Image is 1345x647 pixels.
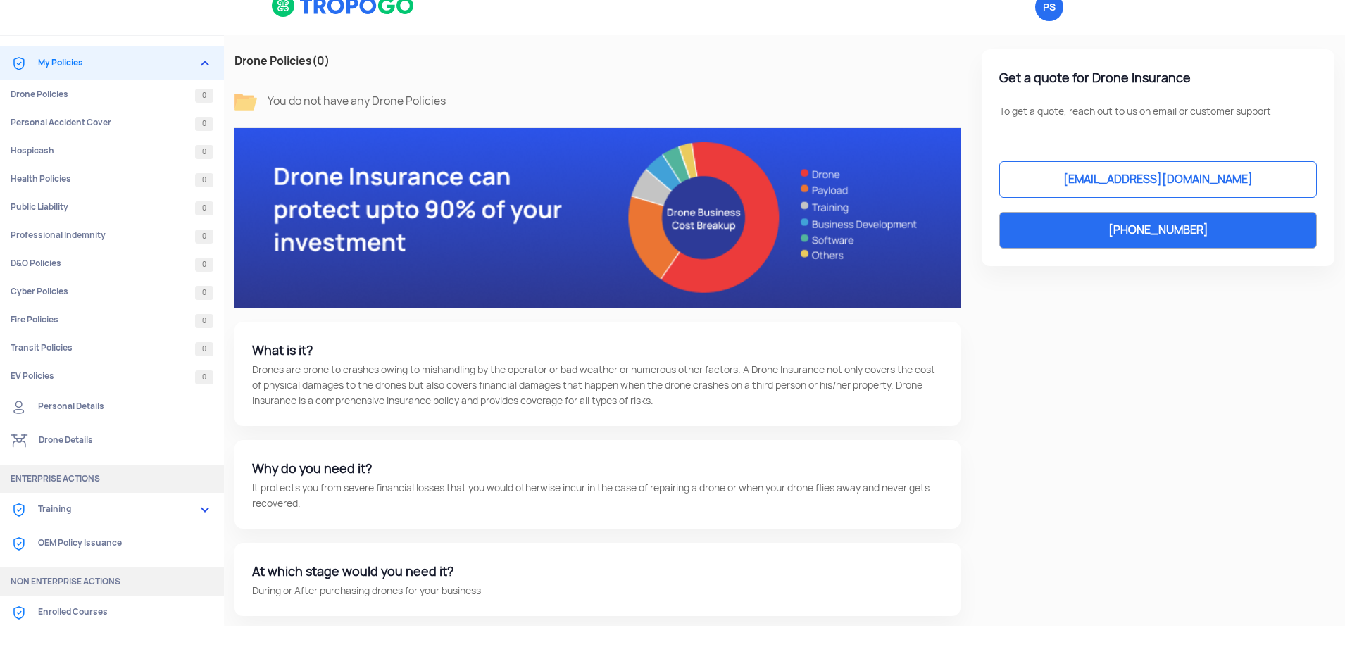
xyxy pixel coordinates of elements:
[252,583,943,598] div: During or After purchasing drones for your business
[195,258,213,272] span: 0
[252,480,943,511] div: It protects you from severe financial losses that you would otherwise incur in the case of repair...
[195,314,213,328] span: 0
[195,173,213,187] span: 0
[252,339,943,362] div: What is it?
[195,342,213,356] span: 0
[999,212,1317,249] a: [PHONE_NUMBER]
[195,230,213,244] span: 0
[11,55,27,72] img: ic_Coverages.svg
[11,398,27,415] img: ic_Personal%20details.svg
[195,370,213,384] span: 0
[11,432,28,449] img: ic_Drone%20details.svg
[234,53,961,70] h3: Drone Policies (0)
[11,604,27,621] img: ic_Coverages.svg
[268,92,446,111] div: You do not have any Drone Policies
[999,103,1317,119] div: To get a quote, reach out to us on email or customer support
[195,89,213,103] span: 0
[234,128,961,308] img: bg_drone.png
[999,161,1317,198] a: [EMAIL_ADDRESS][DOMAIN_NAME]
[999,67,1317,89] div: Get a quote for Drone Insurance
[195,117,213,131] span: 0
[252,362,943,408] div: Drones are prone to crashes owing to mishandling by the operator or bad weather or numerous other...
[234,91,257,113] img: ic_empty.png
[195,201,213,215] span: 0
[252,560,943,583] div: At which stage would you need it?
[195,286,213,300] span: 0
[195,145,213,159] span: 0
[252,458,943,480] div: Why do you need it?
[11,535,27,552] img: ic_Coverages.svg
[11,501,27,518] img: ic_Coverages.svg
[196,501,213,518] img: expand_more.png
[196,55,213,72] img: expand_more.png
